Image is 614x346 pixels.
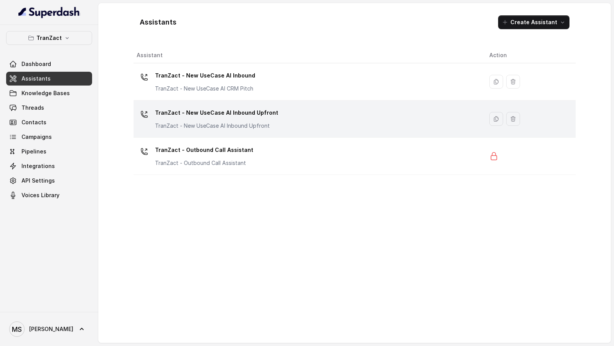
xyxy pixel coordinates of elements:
span: Threads [21,104,44,112]
span: API Settings [21,177,55,185]
a: Integrations [6,159,92,173]
span: Pipelines [21,148,46,155]
a: Pipelines [6,145,92,158]
a: Contacts [6,115,92,129]
a: API Settings [6,174,92,188]
a: Threads [6,101,92,115]
span: Dashboard [21,60,51,68]
a: Assistants [6,72,92,86]
a: Dashboard [6,57,92,71]
button: TranZact [6,31,92,45]
p: TranZact - Outbound Call Assistant [155,159,253,167]
a: Voices Library [6,188,92,202]
p: TranZact - New UseCase AI CRM Pitch [155,85,255,92]
a: Knowledge Bases [6,86,92,100]
th: Assistant [134,48,483,63]
p: TranZact - New UseCase AI Inbound Upfront [155,122,278,130]
span: [PERSON_NAME] [29,325,73,333]
h1: Assistants [140,16,177,28]
text: MS [12,325,22,333]
span: Contacts [21,119,46,126]
span: Assistants [21,75,51,82]
p: TranZact - Outbound Call Assistant [155,144,253,156]
a: [PERSON_NAME] [6,318,92,340]
th: Action [483,48,576,63]
p: TranZact - New UseCase AI Inbound Upfront [155,107,278,119]
img: light.svg [18,6,80,18]
span: Voices Library [21,191,59,199]
span: Integrations [21,162,55,170]
p: TranZact - New UseCase AI Inbound [155,69,255,82]
span: Knowledge Bases [21,89,70,97]
span: Campaigns [21,133,52,141]
p: TranZact [36,33,62,43]
button: Create Assistant [498,15,569,29]
a: Campaigns [6,130,92,144]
